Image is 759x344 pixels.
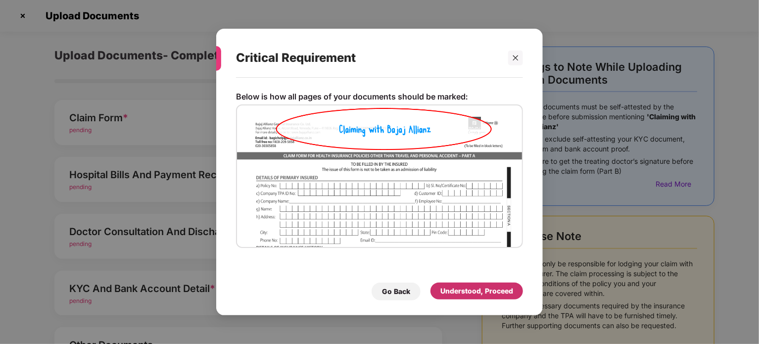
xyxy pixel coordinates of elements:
span: close [512,54,519,61]
img: bajajAllianz.png [236,104,523,248]
div: Go Back [382,286,410,297]
div: Understood, Proceed [440,286,513,296]
div: Critical Requirement [236,39,499,77]
p: Below is how all pages of your documents should be marked: [236,92,468,102]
